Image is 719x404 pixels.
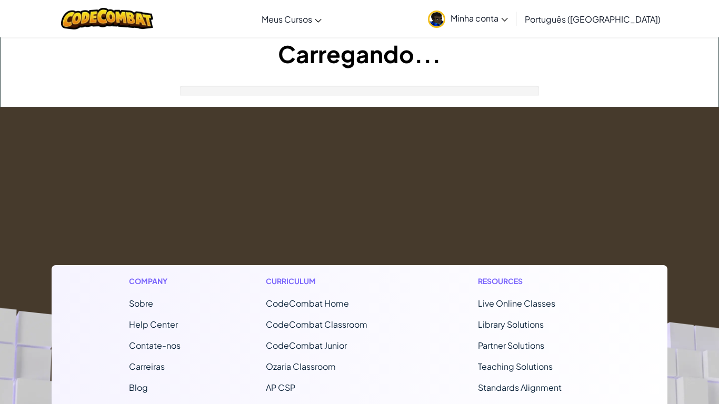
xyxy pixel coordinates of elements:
a: CodeCombat Junior [266,340,347,351]
img: CodeCombat logo [61,8,153,29]
a: Português ([GEOGRAPHIC_DATA]) [520,5,666,33]
a: CodeCombat Classroom [266,319,367,330]
span: CodeCombat Home [266,298,349,309]
a: Library Solutions [478,319,544,330]
a: Ozaria Classroom [266,361,336,372]
img: avatar [428,11,445,28]
a: Partner Solutions [478,340,544,351]
span: Meus Cursos [262,14,312,25]
h1: Resources [478,276,590,287]
a: Carreiras [129,361,165,372]
h1: Carregando... [1,37,718,70]
a: Help Center [129,319,178,330]
a: Standards Alignment [478,382,562,393]
h1: Company [129,276,181,287]
a: AP CSP [266,382,295,393]
a: Meus Cursos [256,5,327,33]
a: Teaching Solutions [478,361,553,372]
span: Português ([GEOGRAPHIC_DATA]) [525,14,661,25]
a: Blog [129,382,148,393]
a: Sobre [129,298,153,309]
h1: Curriculum [266,276,393,287]
a: Minha conta [423,2,513,35]
span: Minha conta [451,13,508,24]
a: Live Online Classes [478,298,555,309]
span: Contate-nos [129,340,181,351]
